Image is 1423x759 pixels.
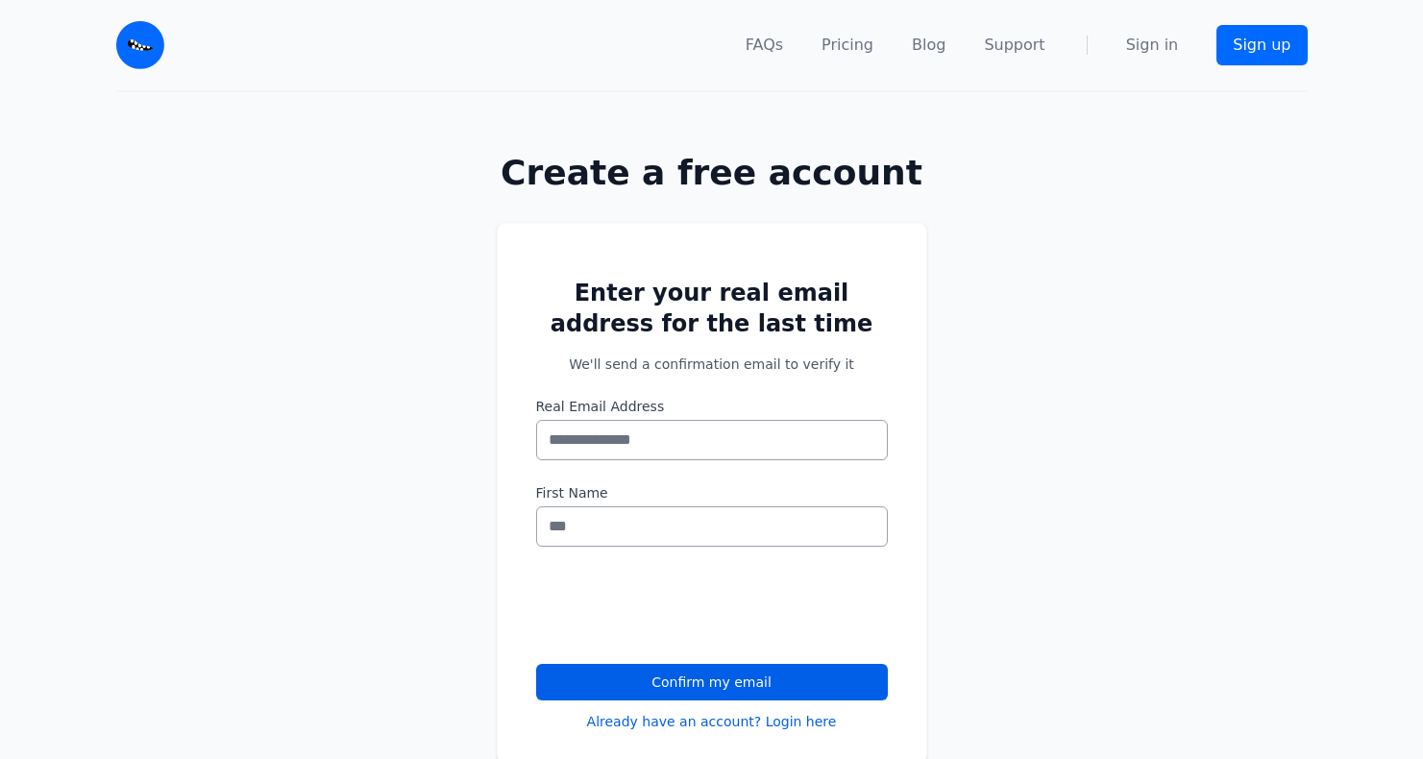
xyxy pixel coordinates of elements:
[435,154,989,192] h1: Create a free account
[587,712,837,731] a: Already have an account? Login here
[746,34,783,57] a: FAQs
[536,397,888,416] label: Real Email Address
[1126,34,1179,57] a: Sign in
[116,21,164,69] img: Email Monster
[912,34,945,57] a: Blog
[536,664,888,700] button: Confirm my email
[536,570,828,645] iframe: reCAPTCHA
[822,34,873,57] a: Pricing
[984,34,1044,57] a: Support
[1216,25,1307,65] a: Sign up
[536,278,888,339] h2: Enter your real email address for the last time
[536,483,888,502] label: First Name
[536,355,888,374] p: We'll send a confirmation email to verify it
